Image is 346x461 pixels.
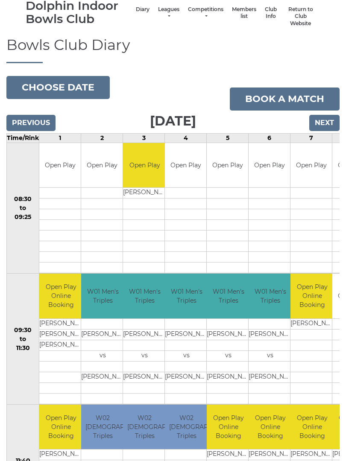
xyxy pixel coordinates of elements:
[285,6,316,27] a: Return to Club Website
[249,449,292,460] td: [PERSON_NAME]
[123,329,166,340] td: [PERSON_NAME]
[7,274,39,405] td: 09:30 to 11:30
[123,274,166,318] td: W01 Men's Triples
[123,405,166,449] td: W02 [DEMOGRAPHIC_DATA] Triples
[39,449,82,460] td: [PERSON_NAME]
[207,372,250,382] td: [PERSON_NAME]
[290,143,332,188] td: Open Play
[207,133,249,143] td: 5
[81,372,124,382] td: [PERSON_NAME]
[6,115,56,131] input: Previous
[39,340,82,350] td: [PERSON_NAME]
[207,274,250,318] td: W01 Men's Triples
[165,133,207,143] td: 4
[249,143,290,188] td: Open Play
[39,329,82,340] td: [PERSON_NAME]
[81,350,124,361] td: vs
[290,449,334,460] td: [PERSON_NAME]
[6,37,340,63] h1: Bowls Club Diary
[249,405,292,449] td: Open Play Online Booking
[232,6,256,20] a: Members list
[39,133,81,143] td: 1
[230,88,340,111] a: Book a match
[6,76,110,99] button: Choose date
[265,6,277,20] a: Club Info
[136,6,150,13] a: Diary
[39,318,82,329] td: [PERSON_NAME]
[81,405,124,449] td: W02 [DEMOGRAPHIC_DATA] Triples
[165,329,208,340] td: [PERSON_NAME]
[249,274,292,318] td: W01 Men's Triples
[165,350,208,361] td: vs
[290,318,334,329] td: [PERSON_NAME]
[39,274,82,318] td: Open Play Online Booking
[290,405,334,449] td: Open Play Online Booking
[123,188,166,198] td: [PERSON_NAME]
[7,133,39,143] td: Time/Rink
[290,274,334,318] td: Open Play Online Booking
[7,143,39,274] td: 08:30 to 09:25
[249,133,290,143] td: 6
[207,449,250,460] td: [PERSON_NAME]
[249,329,292,340] td: [PERSON_NAME]
[81,143,123,188] td: Open Play
[165,274,208,318] td: W01 Men's Triples
[207,350,250,361] td: vs
[165,405,208,449] td: W02 [DEMOGRAPHIC_DATA] Triples
[158,6,179,20] a: Leagues
[123,133,165,143] td: 3
[207,405,250,449] td: Open Play Online Booking
[207,329,250,340] td: [PERSON_NAME]
[309,115,340,131] input: Next
[123,143,166,188] td: Open Play
[39,143,81,188] td: Open Play
[123,372,166,382] td: [PERSON_NAME]
[188,6,223,20] a: Competitions
[123,350,166,361] td: vs
[165,372,208,382] td: [PERSON_NAME]
[207,143,248,188] td: Open Play
[249,350,292,361] td: vs
[81,133,123,143] td: 2
[39,405,82,449] td: Open Play Online Booking
[165,143,206,188] td: Open Play
[81,274,124,318] td: W01 Men's Triples
[81,329,124,340] td: [PERSON_NAME]
[249,372,292,382] td: [PERSON_NAME]
[290,133,332,143] td: 7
